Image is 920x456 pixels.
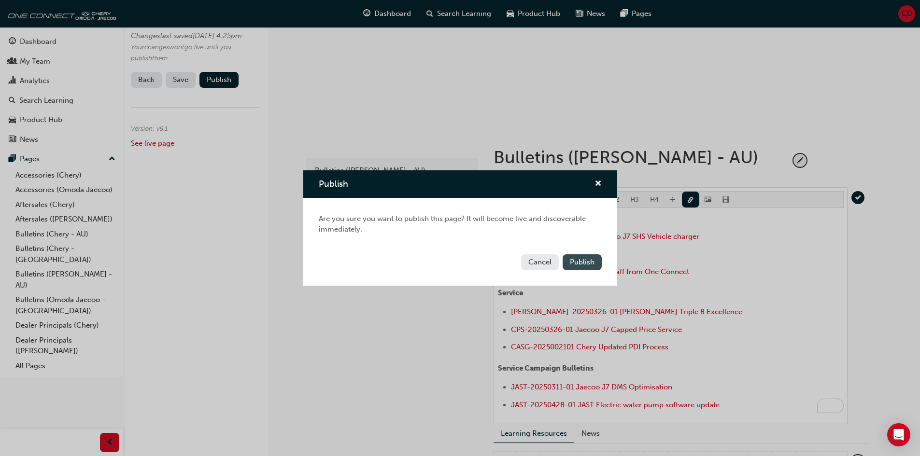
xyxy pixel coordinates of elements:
[303,170,617,286] div: Publish
[319,179,348,189] span: Publish
[303,198,617,250] div: Are you sure you want to publish this page? It will become live and discoverable immediately.
[563,254,602,270] button: Publish
[570,258,594,266] span: Publish
[594,178,602,190] button: cross-icon
[594,180,602,189] span: cross-icon
[521,254,559,270] button: Cancel
[887,423,910,446] div: Open Intercom Messenger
